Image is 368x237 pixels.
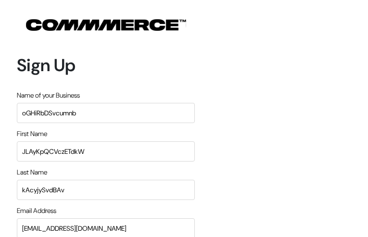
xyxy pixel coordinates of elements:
[17,55,195,75] h1: Sign Up
[17,167,47,177] label: Last Name
[17,90,80,100] label: Name of your Business
[26,19,186,31] img: COMMMERCE
[17,129,47,139] label: First Name
[17,206,56,216] label: Email Address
